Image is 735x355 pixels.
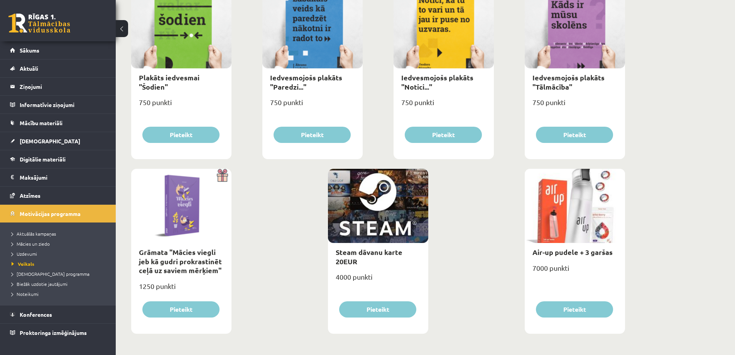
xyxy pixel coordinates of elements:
a: Sākums [10,41,106,59]
a: Aktuāli [10,59,106,77]
a: Rīgas 1. Tālmācības vidusskola [8,14,70,33]
div: 750 punkti [394,96,494,115]
a: Motivācijas programma [10,205,106,223]
div: 750 punkti [262,96,363,115]
a: Aktuālās kampaņas [12,230,108,237]
button: Pieteikt [142,301,220,318]
a: Iedvesmojošs plakāts "Paredzi..." [270,73,342,91]
button: Pieteikt [405,127,482,143]
a: Informatīvie ziņojumi [10,96,106,114]
a: Iedvesmojošs plakāts "Tālmācība" [532,73,605,91]
a: Air-up pudele + 3 garšas [532,248,613,256]
a: Uzdevumi [12,250,108,257]
div: 750 punkti [131,96,231,115]
span: Aktuāli [20,65,38,72]
a: Biežāk uzdotie jautājumi [12,280,108,287]
button: Pieteikt [339,301,416,318]
a: Ziņojumi [10,78,106,95]
a: Grāmata "Mācies viegli jeb kā gudri prokrastinēt ceļā uz saviem mērķiem" [139,248,222,275]
img: Dāvana ar pārsteigumu [214,169,231,182]
legend: Ziņojumi [20,78,106,95]
span: Mācību materiāli [20,119,63,126]
a: Proktoringa izmēģinājums [10,324,106,341]
a: Mācies un ziedo [12,240,108,247]
a: Maksājumi [10,168,106,186]
span: Aktuālās kampaņas [12,231,56,237]
div: 7000 punkti [525,262,625,281]
span: Uzdevumi [12,251,37,257]
a: [DEMOGRAPHIC_DATA] programma [12,270,108,277]
button: Pieteikt [274,127,351,143]
a: Plakāts iedvesmai "Šodien" [139,73,199,91]
button: Pieteikt [142,127,220,143]
legend: Informatīvie ziņojumi [20,96,106,114]
a: Atzīmes [10,187,106,204]
button: Pieteikt [536,301,613,318]
a: Veikals [12,260,108,267]
a: [DEMOGRAPHIC_DATA] [10,132,106,150]
span: Noteikumi [12,291,39,297]
span: [DEMOGRAPHIC_DATA] programma [12,271,90,277]
div: 750 punkti [525,96,625,115]
legend: Maksājumi [20,168,106,186]
span: Motivācijas programma [20,210,81,217]
button: Pieteikt [536,127,613,143]
a: Iedvesmojošs plakāts "Notici..." [401,73,473,91]
span: Proktoringa izmēģinājums [20,329,87,336]
span: Atzīmes [20,192,41,199]
a: Steam dāvanu karte 20EUR [336,248,402,265]
span: Mācies un ziedo [12,241,50,247]
span: Biežāk uzdotie jautājumi [12,281,68,287]
span: [DEMOGRAPHIC_DATA] [20,138,80,144]
a: Digitālie materiāli [10,150,106,168]
a: Mācību materiāli [10,114,106,132]
div: 4000 punkti [328,270,428,290]
div: 1250 punkti [131,280,231,299]
a: Noteikumi [12,290,108,297]
span: Sākums [20,47,39,54]
span: Digitālie materiāli [20,156,66,163]
a: Konferences [10,306,106,323]
span: Veikals [12,261,34,267]
span: Konferences [20,311,52,318]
